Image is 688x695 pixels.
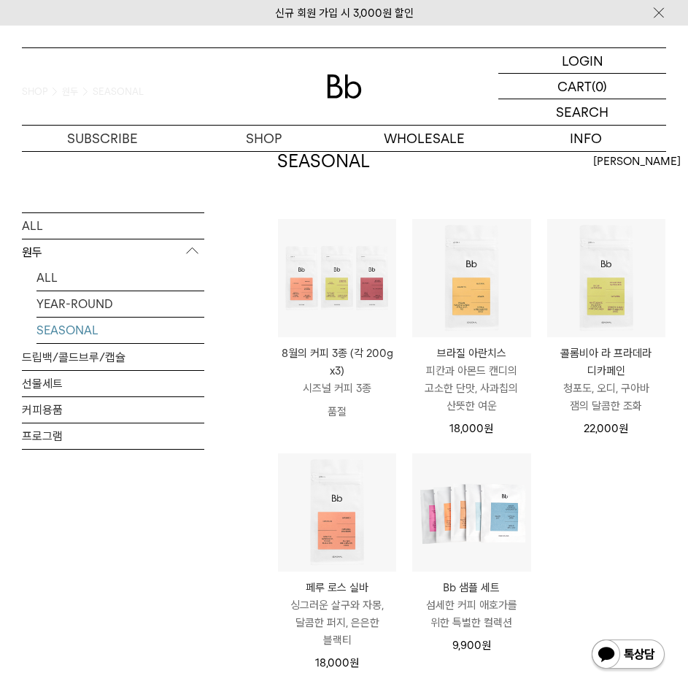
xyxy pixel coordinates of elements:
a: 신규 회원 가입 시 3,000원 할인 [275,7,414,20]
a: SUBSCRIBE [22,126,183,151]
span: [PERSON_NAME] [593,153,681,170]
a: ALL [22,212,204,238]
p: 브라질 아란치스 [412,345,530,362]
span: 원 [619,422,628,435]
span: 원 [484,422,493,435]
p: 섬세한 커피 애호가를 위한 특별한 컬렉션 [412,596,530,631]
a: LOGIN [498,48,666,74]
p: Bb 샘플 세트 [412,579,530,596]
p: 청포도, 오디, 구아바 잼의 달콤한 조화 [547,380,665,415]
p: 페루 로스 실바 [278,579,396,596]
p: CART [557,74,592,99]
a: 프로그램 [22,423,204,448]
p: LOGIN [562,48,603,73]
span: 9,900 [452,639,491,652]
span: 22,000 [584,422,628,435]
p: 시즈널 커피 3종 [278,380,396,397]
span: 18,000 [315,656,359,669]
img: 브라질 아란치스 [412,219,530,337]
a: 드립백/콜드브루/캡슐 [22,344,204,369]
img: 카카오톡 채널 1:1 채팅 버튼 [590,638,666,673]
img: 페루 로스 실바 [278,453,396,572]
a: 브라질 아란치스 피칸과 아몬드 캔디의 고소한 단맛, 사과칩의 산뜻한 여운 [412,345,530,415]
a: ALL [36,264,204,290]
span: 18,000 [449,422,493,435]
a: 커피용품 [22,396,204,422]
p: 싱그러운 살구와 자몽, 달콤한 퍼지, 은은한 블랙티 [278,596,396,649]
p: 콜롬비아 라 프라데라 디카페인 [547,345,665,380]
a: 선물세트 [22,370,204,396]
p: (0) [592,74,607,99]
img: 콜롬비아 라 프라데라 디카페인 [547,219,665,337]
a: YEAR-ROUND [36,291,204,316]
a: 페루 로스 실바 싱그러운 살구와 자몽, 달콤한 퍼지, 은은한 블랙티 [278,579,396,649]
a: SHOP [183,126,344,151]
img: 로고 [327,74,362,99]
p: 피칸과 아몬드 캔디의 고소한 단맛, 사과칩의 산뜻한 여운 [412,362,530,415]
p: WHOLESALE [344,126,506,151]
p: INFO [505,126,666,151]
a: CART (0) [498,74,666,99]
p: 원두 [22,239,204,265]
img: 8월의 커피 3종 (각 200g x3) [278,219,396,337]
p: 8월의 커피 3종 (각 200g x3) [278,345,396,380]
span: 원 [482,639,491,652]
img: Bb 샘플 세트 [412,453,530,572]
a: 콜롬비아 라 프라데라 디카페인 청포도, 오디, 구아바 잼의 달콤한 조화 [547,345,665,415]
a: Bb 샘플 세트 섬세한 커피 애호가를 위한 특별한 컬렉션 [412,579,530,631]
a: SEASONAL [36,317,204,342]
a: 8월의 커피 3종 (각 200g x3) 시즈널 커피 3종 [278,345,396,397]
p: 품절 [278,397,396,426]
p: SEARCH [556,99,608,125]
h2: SEASONAL [277,149,370,174]
span: 원 [349,656,359,669]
